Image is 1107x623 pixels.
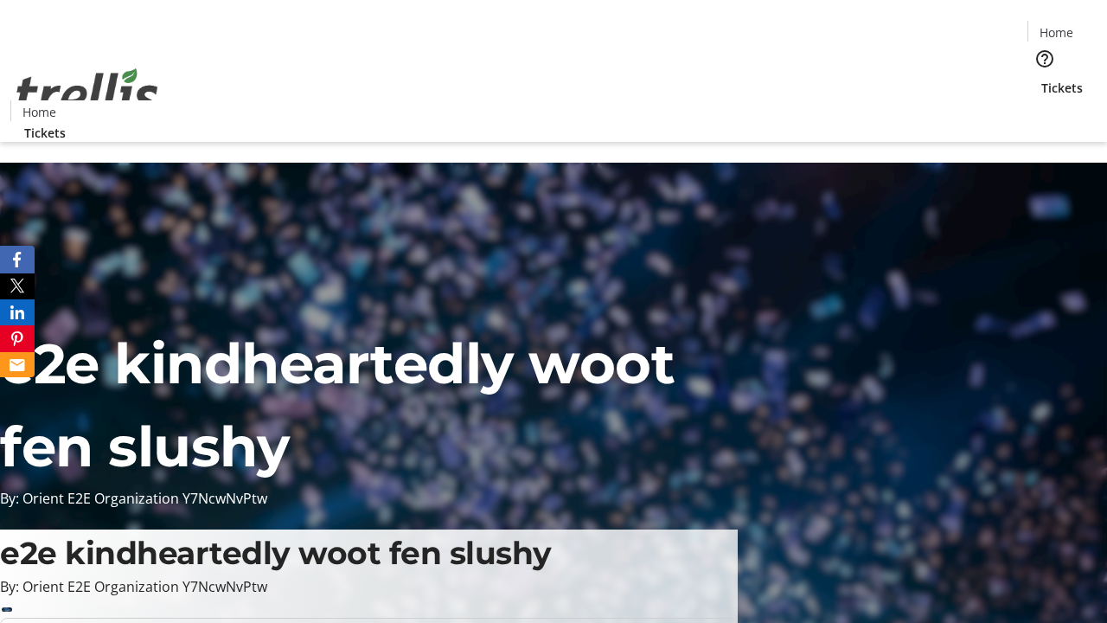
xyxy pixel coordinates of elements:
a: Tickets [10,124,80,142]
img: Orient E2E Organization Y7NcwNvPtw's Logo [10,49,164,136]
span: Tickets [1041,79,1083,97]
a: Home [1028,23,1084,42]
span: Home [22,103,56,121]
button: Help [1027,42,1062,76]
button: Cart [1027,97,1062,132]
span: Home [1040,23,1073,42]
a: Home [11,103,67,121]
a: Tickets [1027,79,1097,97]
span: Tickets [24,124,66,142]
